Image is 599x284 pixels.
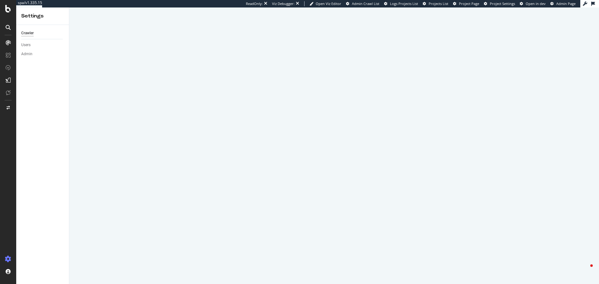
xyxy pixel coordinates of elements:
span: Open Viz Editor [316,1,341,6]
span: Admin Crawl List [352,1,379,6]
a: Crawler [21,30,65,36]
div: Users [21,42,31,48]
a: Open in dev [520,1,546,6]
span: Project Settings [490,1,515,6]
a: Logs Projects List [384,1,418,6]
a: Admin [21,51,65,57]
a: Projects List [423,1,448,6]
span: Projects List [429,1,448,6]
iframe: Intercom live chat [578,263,593,278]
span: Open in dev [526,1,546,6]
span: Logs Projects List [390,1,418,6]
a: Project Page [453,1,479,6]
div: Settings [21,12,64,20]
a: Project Settings [484,1,515,6]
div: ReadOnly: [246,1,263,6]
a: Admin Page [550,1,576,6]
a: Admin Crawl List [346,1,379,6]
div: Viz Debugger: [272,1,295,6]
a: Open Viz Editor [309,1,341,6]
div: Admin [21,51,32,57]
a: Users [21,42,65,48]
span: Project Page [459,1,479,6]
span: Admin Page [556,1,576,6]
div: Crawler [21,30,34,36]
